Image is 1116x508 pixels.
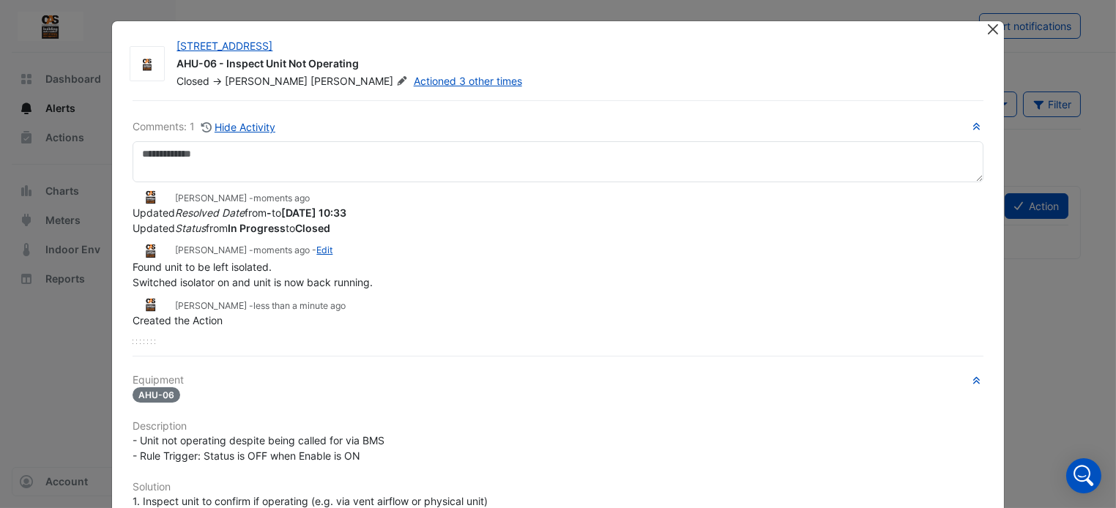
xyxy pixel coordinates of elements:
em: Status [175,222,206,234]
span: 2025-09-18 10:32:36 [253,300,346,311]
div: Open Intercom Messenger [1066,458,1101,493]
img: Craigalan Synchronous [133,296,169,313]
button: Close [986,21,1001,37]
span: Found unit to be left isolated. Switched isolator on and unit is now back running. [133,261,373,288]
span: Created the Action [133,314,223,326]
span: [PERSON_NAME] [310,74,410,89]
strong: 2025-09-18 10:33:15 [281,206,346,219]
span: [PERSON_NAME] [225,75,308,87]
h6: Description [133,420,983,433]
h6: Equipment [133,374,983,386]
strong: In Progress [228,222,286,234]
div: AHU-06 - Inspect Unit Not Operating [176,56,968,74]
button: Hide Activity [201,119,276,135]
em: Resolved Date [175,206,245,219]
h6: Solution [133,481,983,493]
img: Craigalan Synchronous [133,189,169,205]
small: [PERSON_NAME] - - [175,244,332,257]
span: Updated from to [133,222,330,234]
span: - Unit not operating despite being called for via BMS - Rule Trigger: Status is OFF when Enable i... [133,434,384,462]
strong: - [267,206,272,219]
span: Updated from to [133,206,346,219]
img: Craigalan Synchronous [133,242,169,258]
strong: Closed [295,222,330,234]
div: Comments: 1 [133,119,276,135]
small: [PERSON_NAME] - [175,192,310,205]
a: Actioned 3 other times [414,75,522,87]
span: 2025-09-18 10:33:15 [253,193,310,203]
span: 2025-09-18 10:33:12 [253,244,310,255]
small: [PERSON_NAME] - [175,299,346,313]
span: -> [212,75,222,87]
a: Edit [316,244,332,255]
a: [STREET_ADDRESS] [176,40,272,52]
span: AHU-06 [133,387,180,403]
img: Craigalan Synchronous [130,57,164,72]
span: Closed [176,75,209,87]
